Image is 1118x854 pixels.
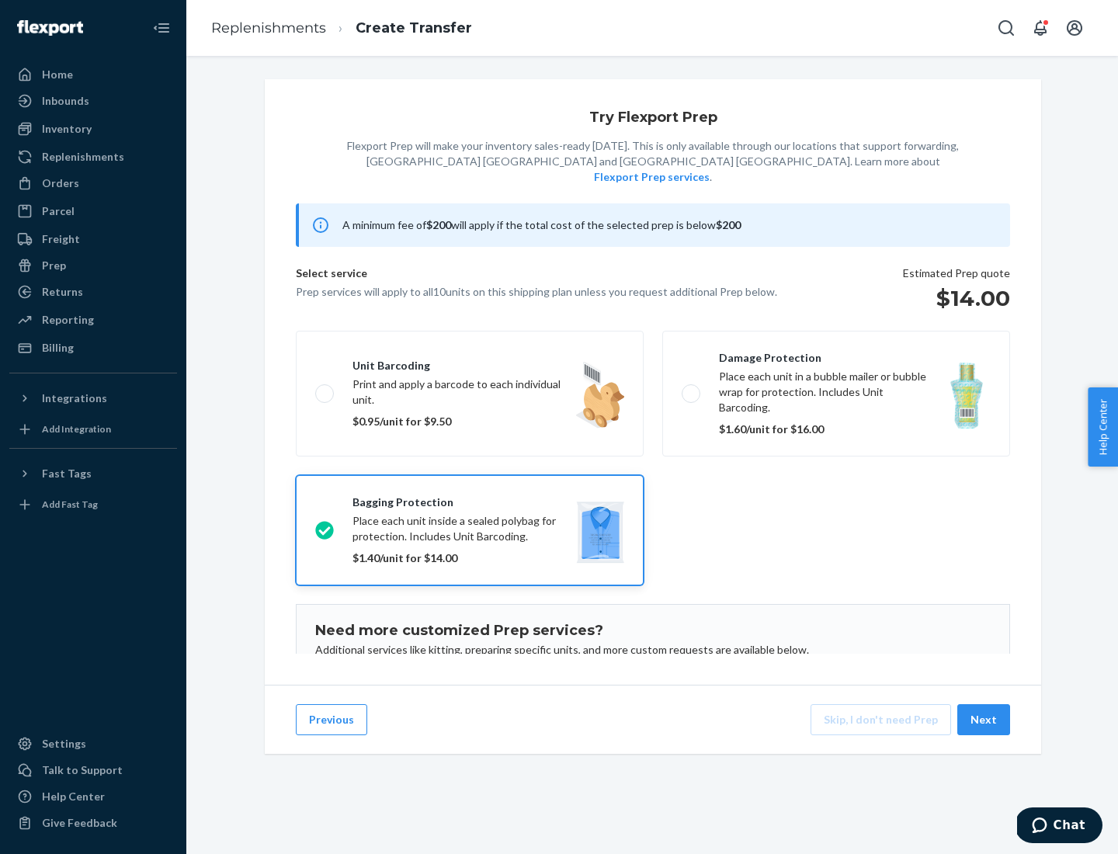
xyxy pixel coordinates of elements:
[991,12,1022,43] button: Open Search Box
[9,492,177,517] a: Add Fast Tag
[42,789,105,804] div: Help Center
[9,784,177,809] a: Help Center
[347,138,959,185] p: Flexport Prep will make your inventory sales-ready [DATE]. This is only available through our loc...
[9,731,177,756] a: Settings
[199,5,484,51] ol: breadcrumbs
[9,811,177,835] button: Give Feedback
[42,67,73,82] div: Home
[42,203,75,219] div: Parcel
[296,266,777,284] p: Select service
[296,284,777,300] p: Prep services will apply to all 10 units on this shipping plan unless you request additional Prep...
[9,116,177,141] a: Inventory
[9,227,177,252] a: Freight
[146,12,177,43] button: Close Navigation
[811,704,951,735] button: Skip, I don't need Prep
[9,758,177,783] button: Talk to Support
[42,736,86,752] div: Settings
[315,623,991,639] h1: Need more customized Prep services?
[1059,12,1090,43] button: Open account menu
[9,171,177,196] a: Orders
[315,642,991,658] p: Additional services like kitting, preparing specific units, and more custom requests are availabl...
[42,258,66,273] div: Prep
[9,461,177,486] button: Fast Tags
[1088,387,1118,467] button: Help Center
[42,312,94,328] div: Reporting
[9,307,177,332] a: Reporting
[42,231,80,247] div: Freight
[9,386,177,411] button: Integrations
[42,284,83,300] div: Returns
[42,340,74,356] div: Billing
[211,19,326,36] a: Replenishments
[356,19,472,36] a: Create Transfer
[589,110,717,126] h1: Try Flexport Prep
[42,93,89,109] div: Inbounds
[42,121,92,137] div: Inventory
[903,284,1010,312] h1: $14.00
[342,218,741,231] span: A minimum fee of will apply if the total cost of the selected prep is below
[1017,807,1102,846] iframe: Opens a widget where you can chat to one of our agents
[9,199,177,224] a: Parcel
[9,253,177,278] a: Prep
[42,391,107,406] div: Integrations
[9,279,177,304] a: Returns
[9,62,177,87] a: Home
[42,762,123,778] div: Talk to Support
[42,466,92,481] div: Fast Tags
[903,266,1010,281] p: Estimated Prep quote
[17,20,83,36] img: Flexport logo
[957,704,1010,735] button: Next
[594,169,710,185] button: Flexport Prep services
[1025,12,1056,43] button: Open notifications
[42,498,98,511] div: Add Fast Tag
[296,704,367,735] button: Previous
[716,218,741,231] b: $200
[42,422,111,436] div: Add Integration
[426,218,451,231] b: $200
[42,815,117,831] div: Give Feedback
[9,89,177,113] a: Inbounds
[9,144,177,169] a: Replenishments
[42,175,79,191] div: Orders
[9,335,177,360] a: Billing
[42,149,124,165] div: Replenishments
[9,417,177,442] a: Add Integration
